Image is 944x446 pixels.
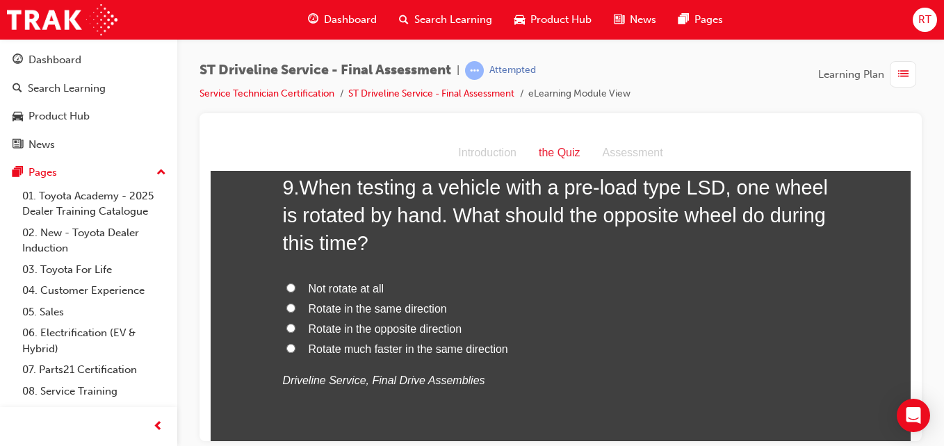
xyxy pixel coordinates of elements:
[29,52,81,68] div: Dashboard
[98,208,298,220] span: Rotate much faster in the same direction
[76,168,85,177] input: Rotate in the same direction
[72,239,275,251] em: Driveline Service, Final Drive Assemblies
[6,76,172,101] a: Search Learning
[414,12,492,28] span: Search Learning
[514,11,525,28] span: car-icon
[72,41,617,119] span: When testing a vehicle with a pre-load type LSD, one wheel is rotated by hand. What should the op...
[76,208,85,217] input: Rotate much faster in the same direction
[489,64,536,77] div: Attempted
[6,160,172,185] button: Pages
[17,259,172,281] a: 03. Toyota For Life
[13,54,23,67] span: guage-icon
[29,165,57,181] div: Pages
[388,6,503,34] a: search-iconSearch Learning
[17,222,172,259] a: 02. New - Toyota Dealer Induction
[13,167,23,179] span: pages-icon
[200,63,451,79] span: ST Driveline Service - Final Assessment
[818,67,884,83] span: Learning Plan
[98,188,252,199] span: Rotate in the opposite direction
[614,11,624,28] span: news-icon
[28,81,106,97] div: Search Learning
[6,44,172,160] button: DashboardSearch LearningProduct HubNews
[667,6,734,34] a: pages-iconPages
[76,148,85,157] input: Not rotate at all
[6,104,172,129] a: Product Hub
[98,147,174,159] span: Not rotate at all
[72,38,628,122] h2: 9 .
[17,302,172,323] a: 05. Sales
[818,61,922,88] button: Learning Plan
[457,63,459,79] span: |
[381,8,464,28] div: Assessment
[17,322,172,359] a: 06. Electrification (EV & Hybrid)
[7,4,117,35] img: Trak
[29,108,90,124] div: Product Hub
[13,139,23,151] span: news-icon
[6,132,172,158] a: News
[913,8,937,32] button: RT
[13,83,22,95] span: search-icon
[503,6,603,34] a: car-iconProduct Hub
[76,188,85,197] input: Rotate in the opposite direction
[297,6,388,34] a: guage-iconDashboard
[918,12,931,28] span: RT
[17,280,172,302] a: 04. Customer Experience
[465,61,484,80] span: learningRecordVerb_ATTEMPT-icon
[528,86,630,102] li: eLearning Module View
[897,399,930,432] div: Open Intercom Messenger
[308,11,318,28] span: guage-icon
[156,164,166,182] span: up-icon
[324,12,377,28] span: Dashboard
[17,402,172,423] a: 09. Technical Training
[17,185,172,222] a: 01. Toyota Academy - 2025 Dealer Training Catalogue
[630,12,656,28] span: News
[200,88,334,99] a: Service Technician Certification
[603,6,667,34] a: news-iconNews
[98,167,236,179] span: Rotate in the same direction
[17,359,172,381] a: 07. Parts21 Certification
[13,110,23,123] span: car-icon
[694,12,723,28] span: Pages
[6,47,172,73] a: Dashboard
[17,381,172,402] a: 08. Service Training
[153,418,163,436] span: prev-icon
[317,8,381,28] div: the Quiz
[348,88,514,99] a: ST Driveline Service - Final Assessment
[399,11,409,28] span: search-icon
[678,11,689,28] span: pages-icon
[898,66,909,83] span: list-icon
[29,137,55,153] div: News
[530,12,592,28] span: Product Hub
[236,8,317,28] div: Introduction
